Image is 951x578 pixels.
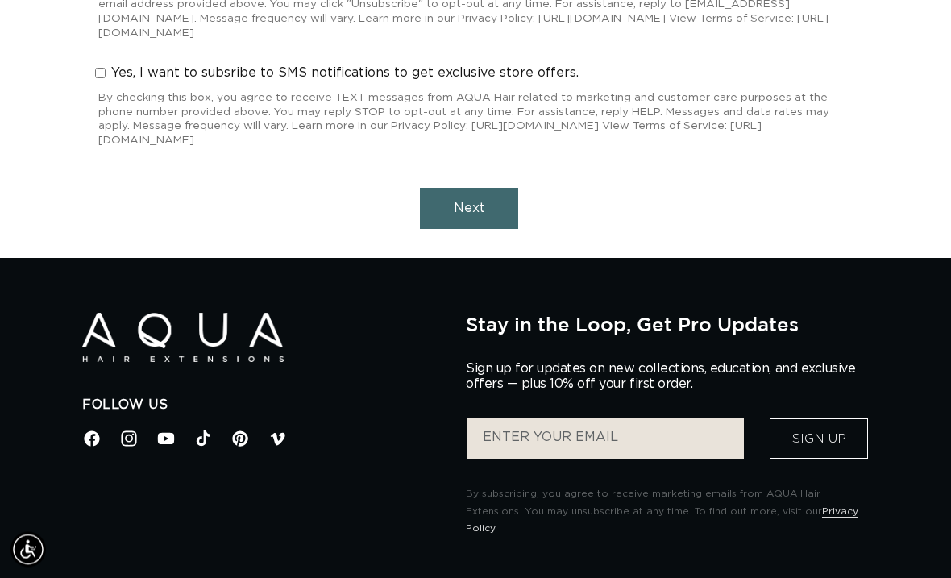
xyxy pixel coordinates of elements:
[727,404,951,578] iframe: Chat Widget
[467,419,744,459] input: ENTER YOUR EMAIL
[10,532,46,568] div: Accessibility Menu
[82,397,442,414] h2: Follow Us
[454,202,485,215] span: Next
[466,362,869,393] p: Sign up for updates on new collections, education, and exclusive offers — plus 10% off your first...
[111,65,579,82] span: Yes, I want to subsribe to SMS notifications to get exclusive store offers.
[466,486,869,538] p: By subscribing, you agree to receive marketing emails from AQUA Hair Extensions. You may unsubscr...
[466,314,869,336] h2: Stay in the Loop, Get Pro Updates
[82,314,284,363] img: Aqua Hair Extensions
[95,85,856,152] div: By checking this box, you agree to receive TEXT messages from AQUA Hair related to marketing and ...
[420,189,518,230] button: Next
